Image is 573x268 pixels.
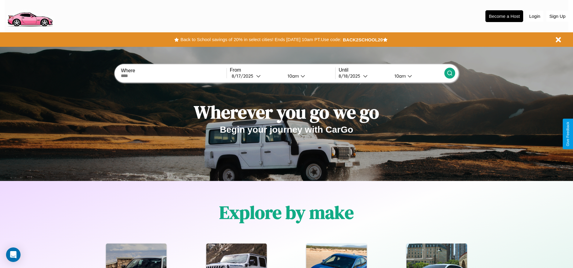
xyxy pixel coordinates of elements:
[339,73,363,79] div: 8 / 18 / 2025
[6,247,21,262] div: Open Intercom Messenger
[283,73,336,79] button: 10am
[121,68,226,73] label: Where
[546,11,568,22] button: Sign Up
[339,67,444,73] label: Until
[232,73,256,79] div: 8 / 17 / 2025
[566,122,570,146] div: Give Feedback
[179,35,343,44] button: Back to School savings of 20% in select cities! Ends [DATE] 10am PT.Use code:
[230,67,335,73] label: From
[5,3,55,28] img: logo
[343,37,383,42] b: BACK2SCHOOL20
[390,73,444,79] button: 10am
[230,73,283,79] button: 8/17/2025
[485,10,523,22] button: Become a Host
[285,73,301,79] div: 10am
[391,73,407,79] div: 10am
[526,11,543,22] button: Login
[219,200,354,225] h1: Explore by make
